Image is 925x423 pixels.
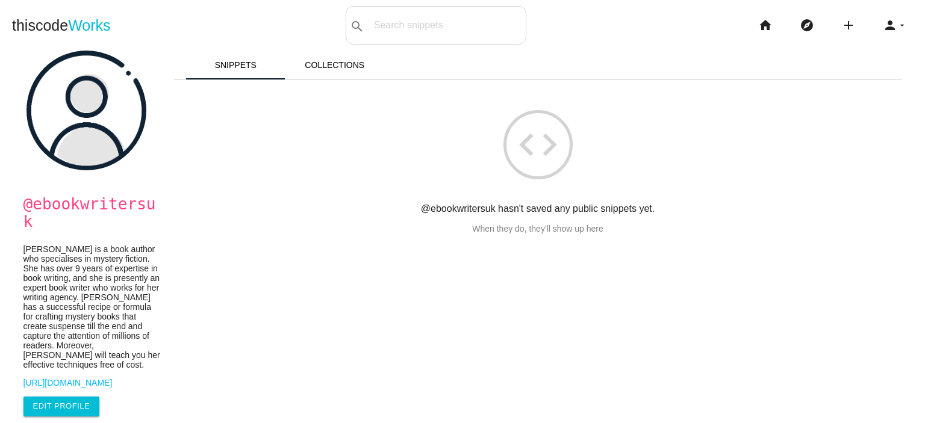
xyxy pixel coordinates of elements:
span: Works [68,17,110,34]
i: search [350,7,364,46]
a: Snippets [186,51,285,79]
a: thiscodeWorks [12,6,111,45]
input: Search snippets [368,13,526,38]
p: When they do, they'll show up here [174,224,902,233]
img: user.png [26,51,146,170]
i: code [503,110,573,179]
i: person [883,6,897,45]
strong: @ebookwritersuk hasn't saved any public snippets yet. [421,203,655,214]
a: Collections [285,51,385,79]
i: home [758,6,773,45]
button: search [346,7,368,44]
i: arrow_drop_down [897,6,907,45]
i: explore [800,6,814,45]
a: Edit Profile [23,397,100,416]
p: [PERSON_NAME] is a book author who specialises in mystery fiction. She has over 9 years of expert... [23,244,161,369]
h1: @ebookwritersuk [23,196,161,230]
a: [URL][DOMAIN_NAME] [23,378,161,387]
i: add [841,6,856,45]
